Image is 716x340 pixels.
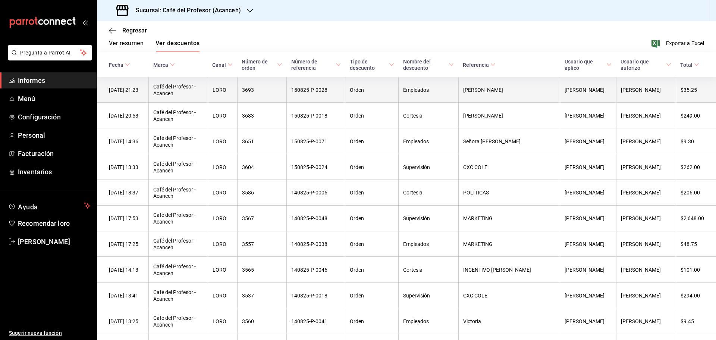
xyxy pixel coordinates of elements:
font: Café del Profesor - Acanceh [153,263,196,276]
font: Inventarios [18,168,52,176]
font: [PERSON_NAME] [621,267,661,273]
font: Tipo de descuento [350,59,375,71]
button: Pregunta a Parrot AI [8,45,92,60]
font: 140825-P-0006 [291,190,327,196]
font: 140825-P-0018 [291,293,327,299]
font: LORO [213,318,226,324]
font: Pregunta a Parrot AI [20,50,71,56]
font: [PERSON_NAME] [565,164,604,170]
font: LORO [213,190,226,196]
font: 3565 [242,267,254,273]
font: [DATE] 17:53 [109,216,138,222]
font: Marca [153,62,168,68]
span: Canal [212,62,233,68]
font: [DATE] 21:23 [109,87,138,93]
font: 3683 [242,113,254,119]
font: [DATE] 14:13 [109,267,138,273]
font: 3557 [242,241,254,247]
font: 140825-P-0041 [291,318,327,324]
font: 140825-P-0038 [291,241,327,247]
span: Número de referencia [291,58,341,71]
font: CXC COLE [463,293,487,299]
font: [PERSON_NAME] [565,87,604,93]
font: 140825-P-0046 [291,267,327,273]
font: Orden [350,138,364,144]
font: $206.00 [681,190,700,196]
font: [PERSON_NAME] [565,318,604,324]
font: Café del Profesor - Acanceh [153,109,196,122]
font: 3586 [242,190,254,196]
font: MARKETING [463,241,493,247]
font: LORO [213,113,226,119]
span: Tipo de descuento [350,58,394,71]
font: $101.00 [681,267,700,273]
font: LORO [213,164,226,170]
font: [PERSON_NAME] [565,216,604,222]
font: Orden [350,318,364,324]
font: Orden [350,216,364,222]
font: [PERSON_NAME] [565,293,604,299]
font: Nombre del descuento [403,59,431,71]
font: 3537 [242,293,254,299]
font: Café del Profesor - Acanceh [153,315,196,328]
font: Empleados [403,87,429,93]
font: Supervisión [403,164,430,170]
font: LORO [213,216,226,222]
font: Ver resumen [109,40,144,47]
font: [PERSON_NAME] [621,241,661,247]
font: Recomendar loro [18,219,70,227]
font: 150825-P-0024 [291,164,327,170]
font: Empleados [403,138,429,144]
font: [PERSON_NAME] [565,138,604,144]
font: 150825-P-0071 [291,138,327,144]
font: $48.75 [681,241,697,247]
font: Orden [350,241,364,247]
font: Empleados [403,318,429,324]
font: 3651 [242,138,254,144]
font: Cortesia [403,267,423,273]
span: Referencia [463,62,496,68]
font: Usuario que aplicó [565,59,593,71]
button: abrir_cajón_menú [82,19,88,25]
font: Orden [350,190,364,196]
font: LORO [213,87,226,93]
font: Canal [212,62,226,68]
font: [PERSON_NAME] [621,138,661,144]
font: Supervisión [403,216,430,222]
font: [PERSON_NAME] [621,87,661,93]
font: Señora [PERSON_NAME] [463,138,521,144]
font: [DATE] 20:53 [109,113,138,119]
font: 140825-P-0048 [291,216,327,222]
font: Café del Profesor - Acanceh [153,238,196,251]
font: Sugerir nueva función [9,330,62,336]
font: 150825-P-0018 [291,113,327,119]
div: pestañas de navegación [109,39,200,52]
font: LORO [213,138,226,144]
span: Fecha [109,62,130,68]
font: [PERSON_NAME] [621,164,661,170]
font: $9.30 [681,138,694,144]
font: Total [680,62,693,68]
font: Configuración [18,113,61,121]
font: [PERSON_NAME] [621,190,661,196]
font: Sucursal: Café del Profesor (Acanceh) [136,7,241,14]
font: $262.00 [681,164,700,170]
font: POLÍTICAS [463,190,489,196]
font: [DATE] 13:41 [109,293,138,299]
font: Café del Profesor - Acanceh [153,289,196,302]
font: [PERSON_NAME] [463,87,503,93]
font: Supervisión [403,293,430,299]
button: Regresar [109,27,147,34]
font: CXC COLE [463,164,487,170]
font: 150825-P-0028 [291,87,327,93]
font: 3693 [242,87,254,93]
font: Número de orden [242,59,268,71]
font: Café del Profesor - Acanceh [153,161,196,174]
font: [DATE] 13:33 [109,164,138,170]
span: Marca [153,62,175,68]
font: [DATE] 18:37 [109,190,138,196]
font: [DATE] 13:25 [109,318,138,324]
font: Café del Profesor - Acanceh [153,84,196,96]
font: Orden [350,164,364,170]
span: Total [680,62,699,68]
